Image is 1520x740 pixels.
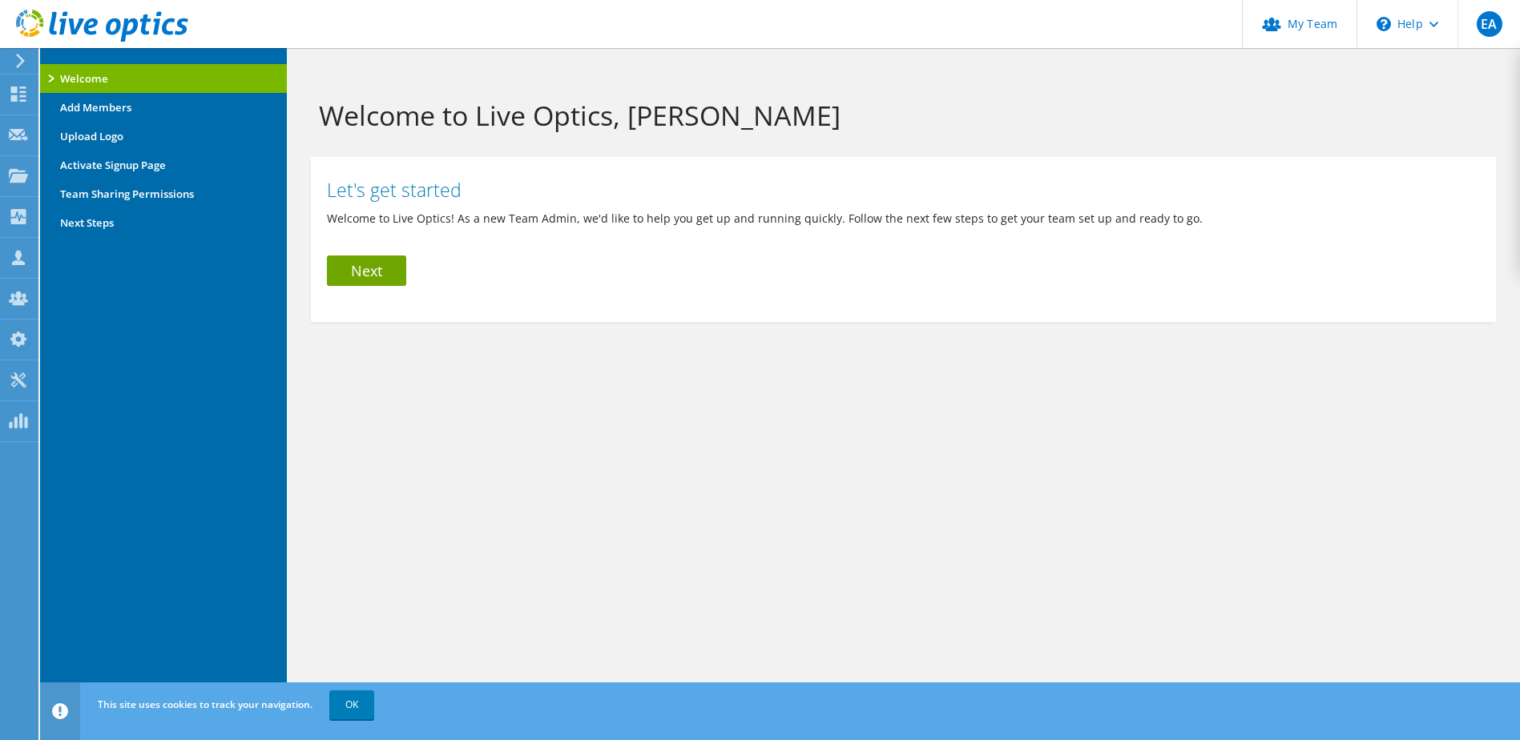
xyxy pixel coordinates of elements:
[329,690,374,719] a: OK
[40,151,287,179] li: Activate Signup Page
[40,122,287,151] li: Upload Logo
[40,179,287,208] li: Team Sharing Permissions
[327,255,406,286] a: Next
[98,698,312,711] span: This site uses cookies to track your navigation.
[319,99,1480,132] h1: Welcome to Live Optics, [PERSON_NAME]
[327,181,1480,199] h2: Let's get started
[40,208,287,237] li: Next Steps
[1377,17,1391,31] svg: \n
[40,93,287,122] li: Add Members
[40,64,287,93] li: Welcome
[1477,11,1502,37] span: EA
[327,210,1480,227] p: Welcome to Live Optics! As a new Team Admin, we'd like to help you get up and running quickly. Fo...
